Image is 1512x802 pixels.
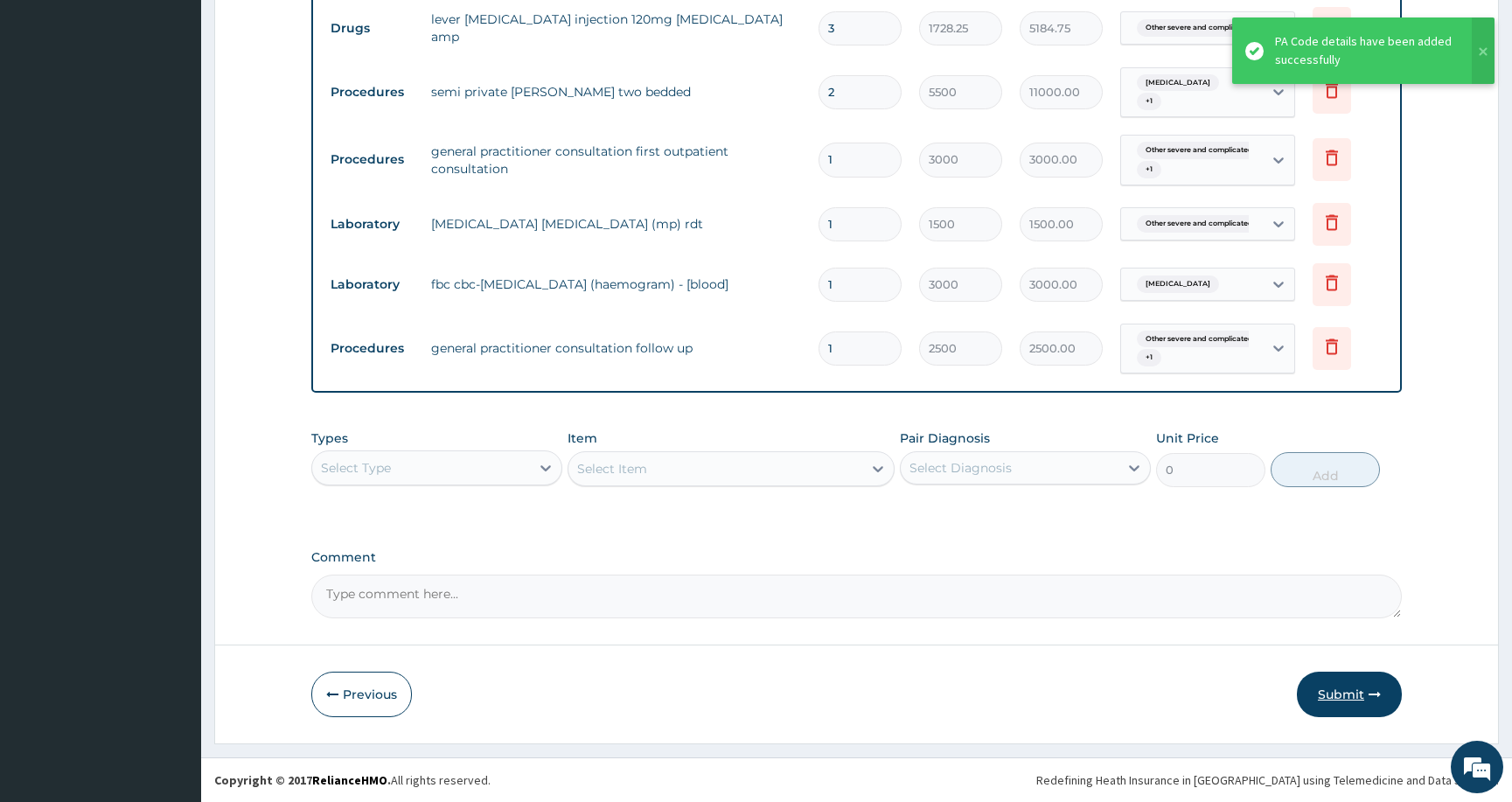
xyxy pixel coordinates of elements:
[1137,215,1274,233] span: Other severe and complicated P...
[422,2,810,54] td: lever [MEDICAL_DATA] injection 120mg [MEDICAL_DATA] amp
[322,208,422,241] td: Laboratory
[422,134,810,186] td: general practitioner consultation first outpatient consultation
[422,206,810,241] td: [MEDICAL_DATA] [MEDICAL_DATA] (mp) rdt
[322,76,422,108] td: Procedures
[1137,142,1274,159] span: Other severe and complicated P...
[312,772,387,788] a: RelianceHMO
[322,143,422,176] td: Procedures
[201,757,1512,802] footer: All rights reserved.
[9,478,333,539] textarea: Type your message and hit 'Enter'
[1297,672,1402,717] button: Submit
[1137,74,1219,92] span: [MEDICAL_DATA]
[32,87,71,131] img: d_794563401_company_1708531726252_794563401
[1271,452,1380,487] button: Add
[311,431,348,446] label: Types
[322,268,422,301] td: Laboratory
[1275,32,1455,69] div: PA Code details have been added successfully
[1156,429,1219,447] label: Unit Price
[422,74,810,109] td: semi private [PERSON_NAME] two bedded
[1137,331,1274,348] span: Other severe and complicated P...
[311,550,1402,565] label: Comment
[311,672,412,717] button: Previous
[909,459,1012,477] div: Select Diagnosis
[568,429,597,447] label: Item
[422,267,810,302] td: fbc cbc-[MEDICAL_DATA] (haemogram) - [blood]
[1137,349,1161,366] span: + 1
[214,772,391,788] strong: Copyright © 2017 .
[101,220,241,397] span: We're online!
[1137,161,1161,178] span: + 1
[287,9,329,51] div: Minimize live chat window
[321,459,391,477] div: Select Type
[322,12,422,45] td: Drugs
[1036,771,1499,789] div: Redefining Heath Insurance in [GEOGRAPHIC_DATA] using Telemedicine and Data Science!
[900,429,990,447] label: Pair Diagnosis
[1137,19,1274,37] span: Other severe and complicated P...
[1137,93,1161,110] span: + 1
[422,331,810,366] td: general practitioner consultation follow up
[1137,275,1219,293] span: [MEDICAL_DATA]
[91,98,294,121] div: Chat with us now
[322,332,422,365] td: Procedures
